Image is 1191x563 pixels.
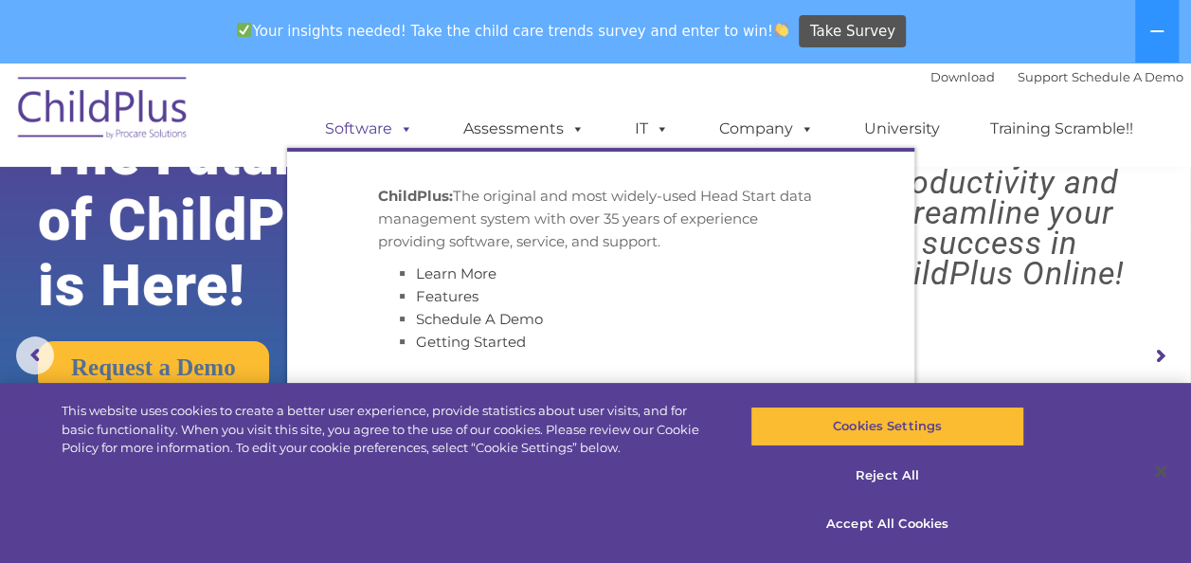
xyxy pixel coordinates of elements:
a: Training Scramble!! [971,110,1152,148]
a: Schedule A Demo [1072,69,1183,84]
span: Phone number [263,203,344,217]
img: 👏 [774,23,788,37]
rs-layer: Boost your productivity and streamline your success in ChildPlus Online! [822,136,1176,288]
a: Getting Started [416,333,526,351]
button: Cookies Settings [750,407,1024,446]
a: Software [306,110,432,148]
a: Support [1018,69,1068,84]
span: Take Survey [810,15,895,48]
a: University [845,110,959,148]
div: This website uses cookies to create a better user experience, provide statistics about user visit... [62,402,714,458]
a: Company [700,110,833,148]
button: Reject All [750,456,1024,496]
a: Request a Demo [38,341,269,393]
a: Assessments [444,110,604,148]
a: Learn More [416,264,496,282]
strong: ChildPlus: [378,187,453,205]
button: Close [1140,450,1182,492]
a: Schedule A Demo [416,310,543,328]
span: Last name [263,125,321,139]
a: Download [930,69,995,84]
a: IT [616,110,688,148]
font: | [930,69,1183,84]
img: ✅ [237,23,251,37]
img: ChildPlus by Procare Solutions [9,64,198,158]
a: Take Survey [799,15,906,48]
span: Your insights needed! Take the child care trends survey and enter to win! [229,12,797,49]
p: The original and most widely-used Head Start data management system with over 35 years of experie... [378,185,823,253]
a: Features [416,287,478,305]
button: Accept All Cookies [750,504,1024,544]
rs-layer: The Future of ChildPlus is Here! [38,122,418,318]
